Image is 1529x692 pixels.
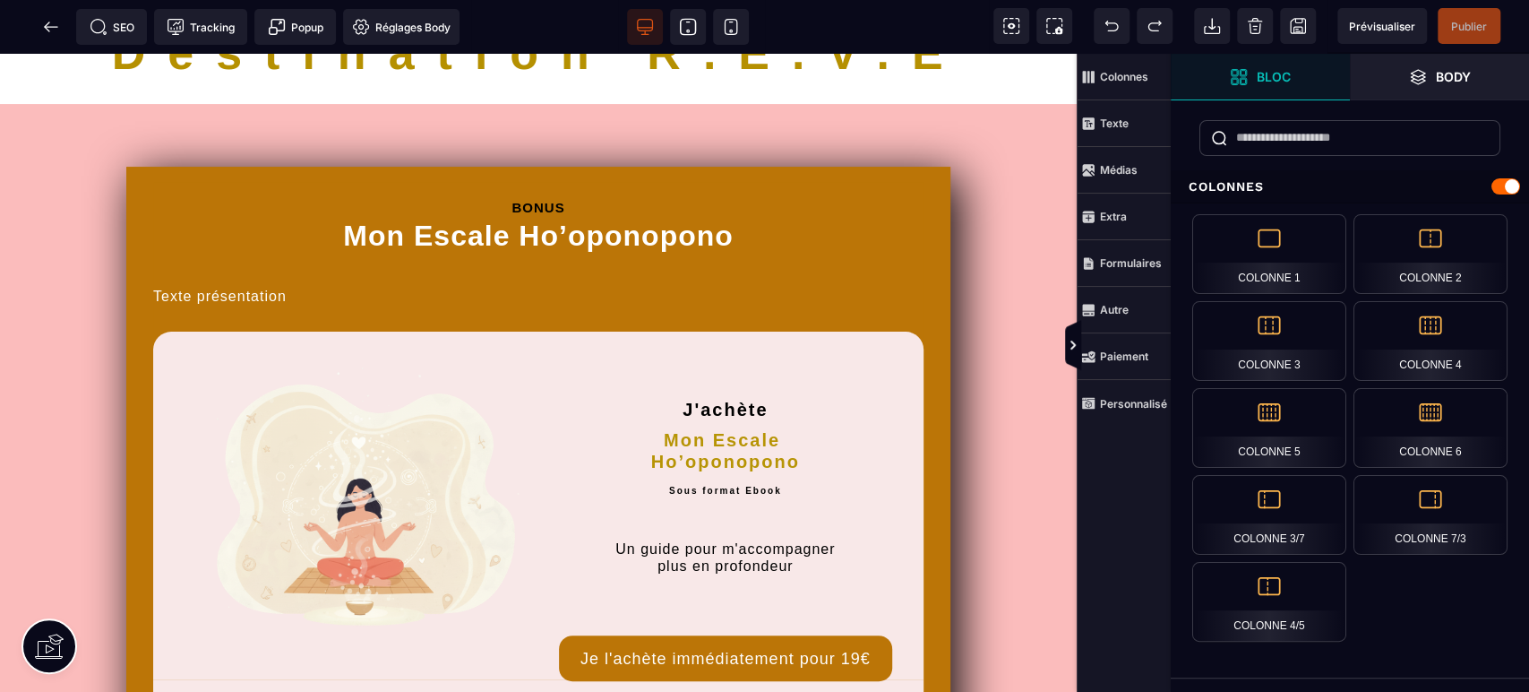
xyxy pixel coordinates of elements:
[90,18,134,36] span: SEO
[1280,8,1316,44] span: Enregistrer
[1171,319,1189,373] span: Afficher les vues
[1171,170,1529,203] div: Colonnes
[1192,388,1346,468] div: Colonne 5
[153,162,923,233] h1: Mon Escale Ho’oponopono
[670,9,706,45] span: Voir tablette
[153,234,923,278] text: Texte présentation
[1077,194,1171,240] span: Extra
[1094,8,1130,44] span: Défaire
[1192,214,1346,294] div: Colonne 1
[1077,287,1171,333] span: Autre
[1100,397,1167,411] strong: Personnalisé
[1192,562,1346,642] div: Colonne 4/5
[352,18,451,36] span: Réglages Body
[268,18,323,36] span: Popup
[1100,350,1148,363] strong: Paiement
[1077,100,1171,147] span: Texte
[1192,301,1346,381] div: Colonne 3
[1077,240,1171,287] span: Formulaires
[1036,8,1072,44] span: Capture d'écran
[559,428,893,452] h2: Sous format Ebook
[1100,70,1148,83] strong: Colonnes
[713,9,749,45] span: Voir mobile
[1257,70,1291,83] strong: Bloc
[343,9,460,45] span: Favicon
[33,9,69,45] span: Retour
[1171,54,1350,100] span: Ouvrir les blocs
[1349,20,1415,33] span: Prévisualiser
[1353,301,1508,381] div: Colonne 4
[1077,54,1171,100] span: Colonnes
[167,18,235,36] span: Tracking
[1100,117,1129,130] strong: Texte
[1451,20,1487,33] span: Publier
[154,9,247,45] span: Code de suivi
[627,9,663,45] span: Voir bureau
[1353,214,1508,294] div: Colonne 2
[559,452,893,525] text: Un guide pour m'accompagner plus en profondeur
[1077,380,1171,427] span: Personnalisé
[1100,163,1138,177] strong: Médias
[1353,475,1508,555] div: Colonne 7/3
[1436,70,1471,83] strong: Body
[559,582,893,627] button: Je l'achète immédiatement pour 19€
[1237,8,1273,44] span: Nettoyage
[1100,256,1162,270] strong: Formulaires
[1100,303,1129,316] strong: Autre
[993,8,1029,44] span: Voir les composants
[1137,8,1173,44] span: Rétablir
[76,9,147,45] span: Métadata SEO
[1077,333,1171,380] span: Paiement
[1194,8,1230,44] span: Importer
[1337,8,1427,44] span: Aperçu
[559,305,893,367] h2: J'achète
[185,305,519,621] img: 774282dad9444b4863cc561608202c80_Generated_Image_58rxho58rxho58rx.png
[1438,8,1500,44] span: Enregistrer le contenu
[254,9,336,45] span: Créer une alerte modale
[1353,388,1508,468] div: Colonne 6
[1077,147,1171,194] span: Médias
[1192,475,1346,555] div: Colonne 3/7
[1350,54,1529,100] span: Ouvrir les calques
[1100,210,1127,223] strong: Extra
